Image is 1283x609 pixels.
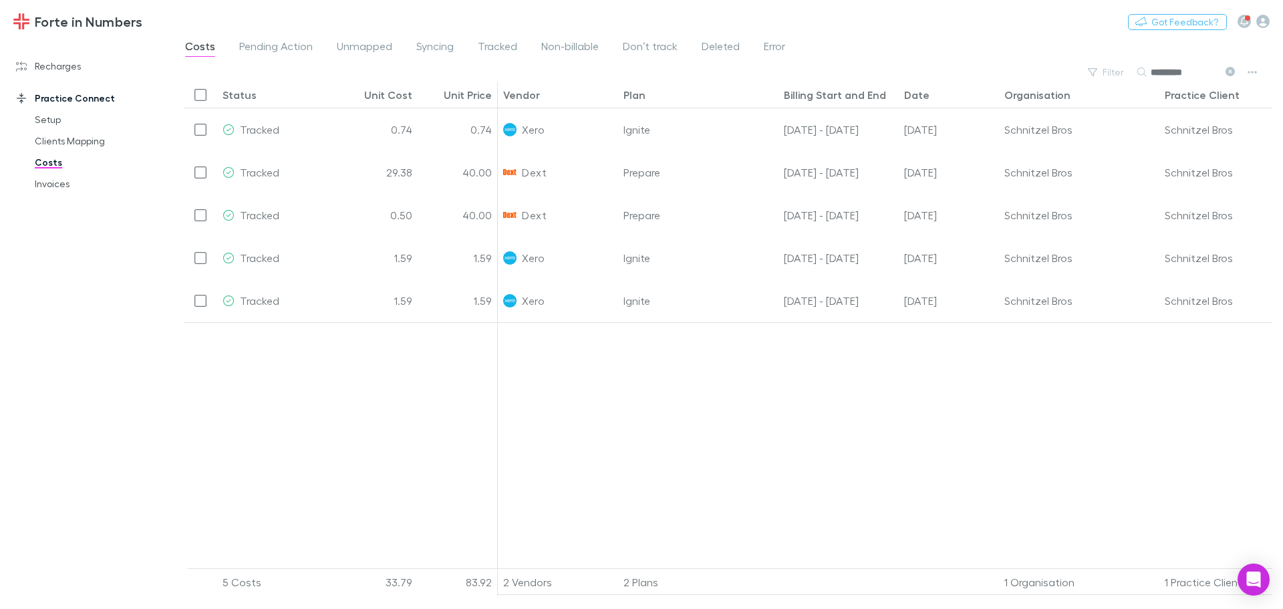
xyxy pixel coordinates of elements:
[522,151,546,193] span: Dext
[240,251,279,264] span: Tracked
[1238,564,1270,596] div: Open Intercom Messenger
[1004,279,1154,322] div: Schnitzel Bros
[1004,237,1154,279] div: Schnitzel Bros
[778,151,899,194] div: 01 Sep - 30 Sep 25
[784,88,886,102] div: Billing Start and End
[1004,88,1071,102] div: Organisation
[623,88,646,102] div: Plan
[21,173,180,195] a: Invoices
[522,279,544,322] span: Xero
[1128,14,1227,30] button: Got Feedback?
[35,13,142,29] h3: Forte in Numbers
[618,569,778,596] div: 2 Plans
[416,39,454,57] span: Syncing
[618,108,778,151] div: Ignite
[503,294,517,308] img: Xero's Logo
[239,39,313,57] span: Pending Action
[618,279,778,322] div: Ignite
[21,109,180,130] a: Setup
[623,39,678,57] span: Don’t track
[13,13,29,29] img: Forte in Numbers's Logo
[1165,151,1233,193] div: Schnitzel Bros
[444,88,492,102] div: Unit Price
[778,194,899,237] div: 01 Aug - 31 Aug 25
[899,108,999,151] div: 11 Jul 2025
[337,39,392,57] span: Unmapped
[1165,108,1233,150] div: Schnitzel Bros
[337,151,418,194] div: 29.38
[899,151,999,194] div: 01 Sep 2025
[418,108,498,151] div: 0.74
[240,166,279,178] span: Tracked
[899,194,999,237] div: 01 Sep 2025
[1165,279,1233,322] div: Schnitzel Bros
[240,123,279,136] span: Tracked
[240,209,279,221] span: Tracked
[778,237,899,279] div: 11 Jul - 10 Aug 25
[1165,237,1233,279] div: Schnitzel Bros
[1004,151,1154,193] div: Schnitzel Bros
[478,39,517,57] span: Tracked
[3,88,180,109] a: Practice Connect
[337,108,418,151] div: 0.74
[418,151,498,194] div: 40.00
[21,130,180,152] a: Clients Mapping
[503,209,517,222] img: Dext's Logo
[618,194,778,237] div: Prepare
[418,194,498,237] div: 40.00
[1165,194,1233,236] div: Schnitzel Bros
[240,294,279,307] span: Tracked
[1081,64,1132,80] button: Filter
[899,279,999,322] div: 11 Sep 2025
[503,166,517,179] img: Dext's Logo
[1159,569,1280,596] div: 1 Practice Client
[1151,64,1218,80] div: Search
[418,569,498,596] div: 83.92
[418,237,498,279] div: 1.59
[503,88,540,102] div: Vendor
[1165,88,1240,102] div: Practice Client
[223,88,257,102] div: Status
[364,88,412,102] div: Unit Cost
[21,152,180,173] a: Costs
[1004,108,1154,150] div: Schnitzel Bros
[522,194,546,236] span: Dext
[522,108,544,150] span: Xero
[522,237,544,279] span: Xero
[337,569,418,596] div: 33.79
[498,569,618,596] div: 2 Vendors
[3,55,180,77] a: Recharges
[778,108,899,151] div: 27 Jun - 10 Jul 25
[764,39,785,57] span: Error
[503,123,517,136] img: Xero's Logo
[217,569,337,596] div: 5 Costs
[778,279,899,322] div: 11 Aug - 10 Sep 25
[5,5,150,37] a: Forte in Numbers
[618,237,778,279] div: Ignite
[904,88,930,102] div: Date
[541,39,599,57] span: Non-billable
[185,39,215,57] span: Costs
[999,569,1159,596] div: 1 Organisation
[1004,194,1154,236] div: Schnitzel Bros
[418,279,498,322] div: 1.59
[702,39,740,57] span: Deleted
[337,237,418,279] div: 1.59
[618,151,778,194] div: Prepare
[899,237,999,279] div: 11 Aug 2025
[503,251,517,265] img: Xero's Logo
[337,279,418,322] div: 1.59
[337,194,418,237] div: 0.50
